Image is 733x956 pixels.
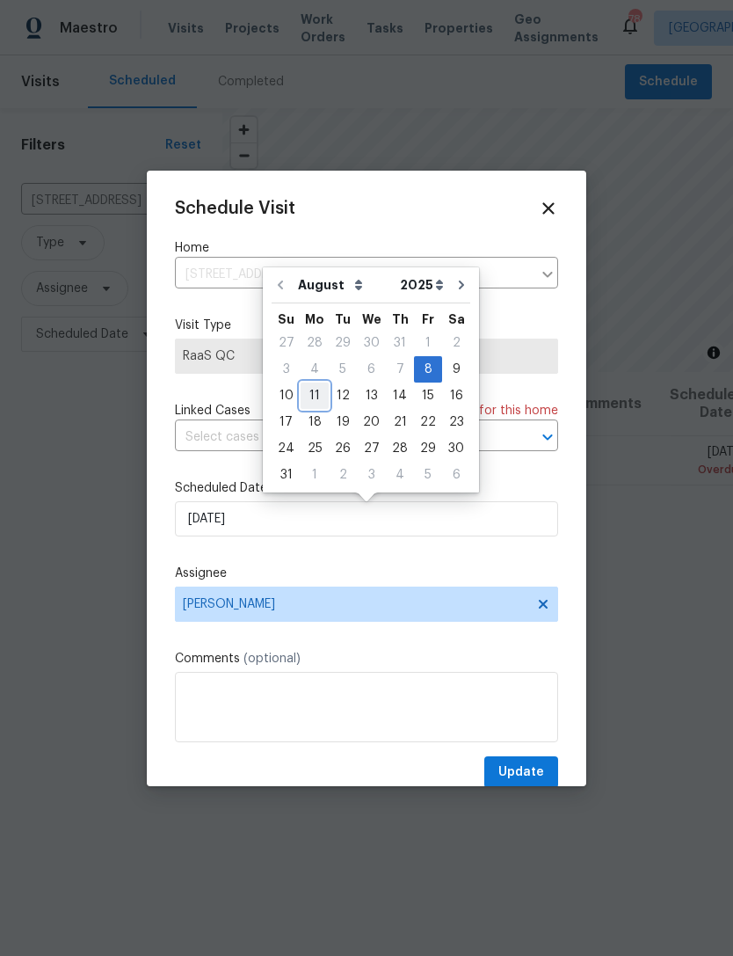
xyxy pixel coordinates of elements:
[329,383,357,409] div: Tue Aug 12 2025
[392,313,409,325] abbr: Thursday
[386,462,414,488] div: Thu Sep 04 2025
[272,383,301,409] div: Sun Aug 10 2025
[539,199,558,218] span: Close
[272,409,301,435] div: Sun Aug 17 2025
[175,200,295,217] span: Schedule Visit
[414,463,442,487] div: 5
[386,410,414,434] div: 21
[301,410,329,434] div: 18
[357,330,386,356] div: Wed Jul 30 2025
[175,650,558,668] label: Comments
[357,435,386,462] div: Wed Aug 27 2025
[386,409,414,435] div: Thu Aug 21 2025
[357,436,386,461] div: 27
[175,479,558,497] label: Scheduled Date
[442,463,470,487] div: 6
[301,435,329,462] div: Mon Aug 25 2025
[448,267,475,303] button: Go to next month
[272,356,301,383] div: Sun Aug 03 2025
[414,410,442,434] div: 22
[442,436,470,461] div: 30
[396,272,448,298] select: Year
[301,462,329,488] div: Mon Sep 01 2025
[183,597,527,611] span: [PERSON_NAME]
[386,383,414,408] div: 14
[414,356,442,383] div: Fri Aug 08 2025
[272,330,301,356] div: Sun Jul 27 2025
[301,331,329,355] div: 28
[357,410,386,434] div: 20
[272,383,301,408] div: 10
[175,424,509,451] input: Select cases
[414,462,442,488] div: Fri Sep 05 2025
[442,331,470,355] div: 2
[442,383,470,408] div: 16
[272,436,301,461] div: 24
[329,356,357,383] div: Tue Aug 05 2025
[175,501,558,536] input: M/D/YYYY
[329,410,357,434] div: 19
[386,357,414,382] div: 7
[175,239,558,257] label: Home
[329,330,357,356] div: Tue Jul 29 2025
[442,357,470,382] div: 9
[414,436,442,461] div: 29
[414,383,442,408] div: 15
[442,410,470,434] div: 23
[301,409,329,435] div: Mon Aug 18 2025
[484,756,558,789] button: Update
[175,261,532,288] input: Enter in an address
[301,330,329,356] div: Mon Jul 28 2025
[414,357,442,382] div: 8
[357,383,386,408] div: 13
[357,357,386,382] div: 6
[386,435,414,462] div: Thu Aug 28 2025
[175,402,250,420] span: Linked Cases
[386,463,414,487] div: 4
[357,463,386,487] div: 3
[272,435,301,462] div: Sun Aug 24 2025
[357,331,386,355] div: 30
[362,313,381,325] abbr: Wednesday
[301,357,329,382] div: 4
[175,317,558,334] label: Visit Type
[272,331,301,355] div: 27
[498,762,544,784] span: Update
[357,409,386,435] div: Wed Aug 20 2025
[301,436,329,461] div: 25
[278,313,294,325] abbr: Sunday
[175,565,558,582] label: Assignee
[329,435,357,462] div: Tue Aug 26 2025
[414,409,442,435] div: Fri Aug 22 2025
[294,272,396,298] select: Month
[386,331,414,355] div: 31
[329,462,357,488] div: Tue Sep 02 2025
[414,331,442,355] div: 1
[386,436,414,461] div: 28
[272,357,301,382] div: 3
[329,383,357,408] div: 12
[272,410,301,434] div: 17
[357,356,386,383] div: Wed Aug 06 2025
[272,463,301,487] div: 31
[301,383,329,408] div: 11
[535,425,560,449] button: Open
[357,383,386,409] div: Wed Aug 13 2025
[301,463,329,487] div: 1
[301,383,329,409] div: Mon Aug 11 2025
[442,435,470,462] div: Sat Aug 30 2025
[357,462,386,488] div: Wed Sep 03 2025
[386,356,414,383] div: Thu Aug 07 2025
[301,356,329,383] div: Mon Aug 04 2025
[183,347,550,365] span: RaaS QC
[329,409,357,435] div: Tue Aug 19 2025
[305,313,324,325] abbr: Monday
[442,330,470,356] div: Sat Aug 02 2025
[386,330,414,356] div: Thu Jul 31 2025
[329,463,357,487] div: 2
[414,330,442,356] div: Fri Aug 01 2025
[386,383,414,409] div: Thu Aug 14 2025
[414,435,442,462] div: Fri Aug 29 2025
[442,356,470,383] div: Sat Aug 09 2025
[448,313,465,325] abbr: Saturday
